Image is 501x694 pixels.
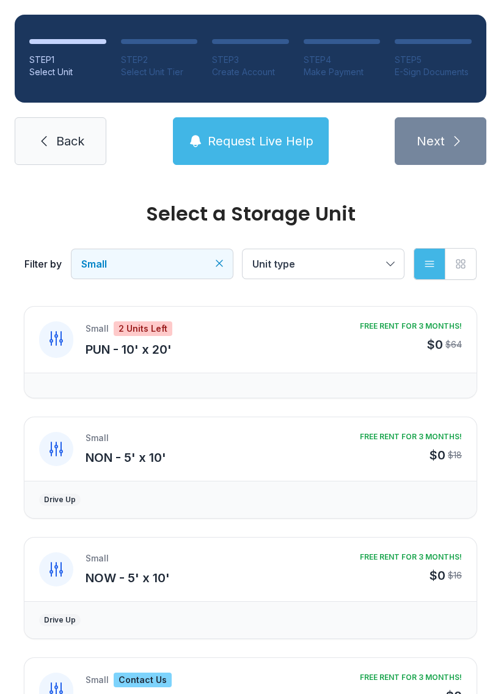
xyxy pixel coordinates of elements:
[448,569,462,582] div: $16
[360,552,462,562] div: FREE RENT FOR 3 MONTHS!
[304,66,381,78] div: Make Payment
[86,674,109,686] div: Small
[86,449,166,466] button: NON - 5' x 10'
[212,54,289,66] div: STEP 3
[86,569,170,586] button: NOW - 5' x 10'
[114,321,172,336] div: 2 Units Left
[445,338,462,351] div: $64
[395,54,472,66] div: STEP 5
[86,342,172,357] span: PUN - 10' x 20'
[360,321,462,331] div: FREE RENT FOR 3 MONTHS!
[417,133,445,150] span: Next
[114,673,172,687] div: Contact Us
[252,258,295,270] span: Unit type
[86,432,109,444] div: Small
[304,54,381,66] div: STEP 4
[86,450,166,465] span: NON - 5' x 10'
[243,249,404,279] button: Unit type
[81,258,107,270] span: Small
[29,54,106,66] div: STEP 1
[208,133,313,150] span: Request Live Help
[44,615,76,625] div: Drive Up
[395,66,472,78] div: E-Sign Documents
[44,495,76,505] div: Drive Up
[24,204,477,224] div: Select a Storage Unit
[24,257,62,271] div: Filter by
[427,336,443,353] div: $0
[86,571,170,585] span: NOW - 5' x 10'
[86,323,109,335] div: Small
[360,673,462,682] div: FREE RENT FOR 3 MONTHS!
[121,54,198,66] div: STEP 2
[121,66,198,78] div: Select Unit Tier
[213,257,225,269] button: Clear filters
[86,552,109,564] div: Small
[430,447,445,464] div: $0
[360,432,462,442] div: FREE RENT FOR 3 MONTHS!
[56,133,84,150] span: Back
[86,341,172,358] button: PUN - 10' x 20'
[29,66,106,78] div: Select Unit
[71,249,233,279] button: Small
[212,66,289,78] div: Create Account
[430,567,445,584] div: $0
[448,449,462,461] div: $18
